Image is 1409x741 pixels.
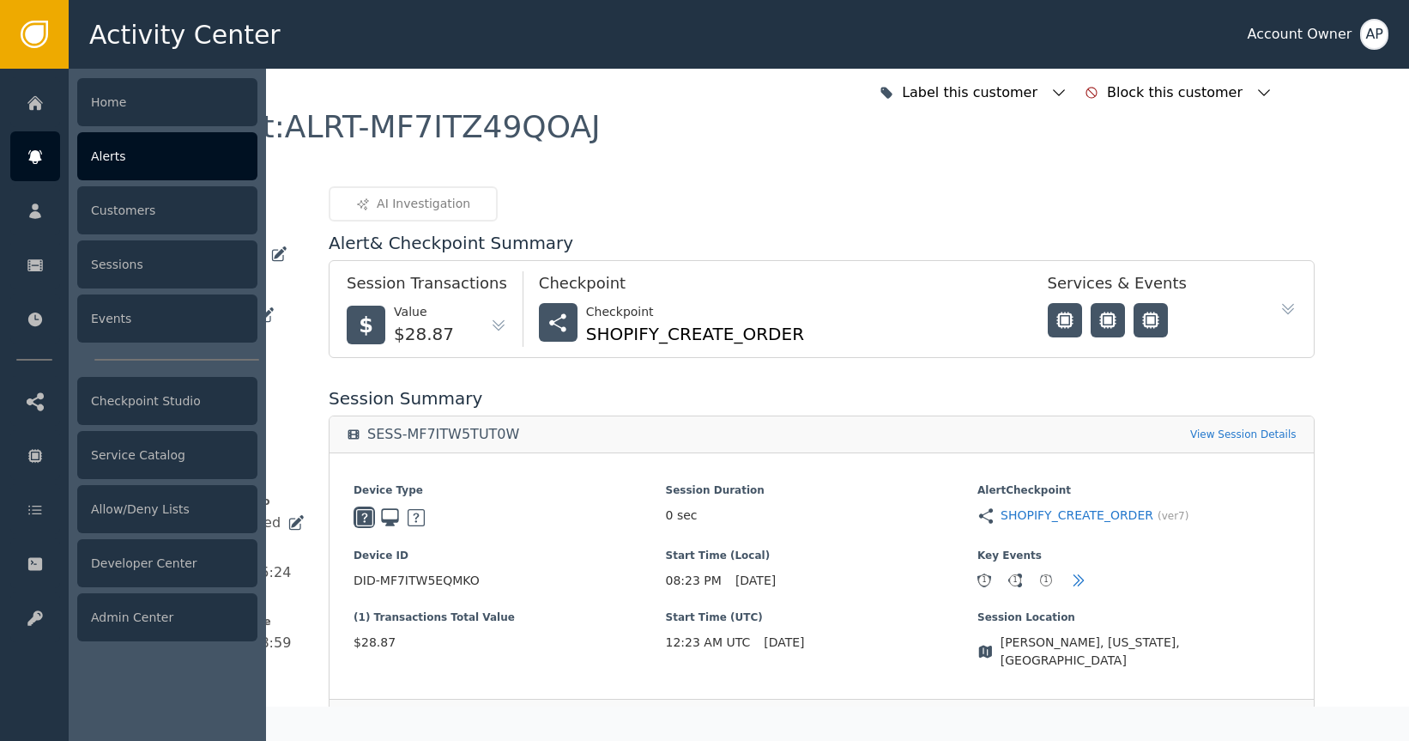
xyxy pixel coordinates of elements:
[902,82,1042,103] div: Label this customer
[1048,271,1254,303] div: Services & Events
[10,185,257,235] a: Customers
[77,431,257,479] div: Service Catalog
[10,376,257,426] a: Checkpoint Studio
[10,430,257,480] a: Service Catalog
[77,485,257,533] div: Allow/Deny Lists
[10,77,257,127] a: Home
[10,592,257,642] a: Admin Center
[89,15,281,54] span: Activity Center
[347,271,507,303] div: Session Transactions
[1360,19,1388,50] button: AP
[77,593,257,641] div: Admin Center
[978,574,990,586] div: 1
[1001,507,1153,525] a: SHOPIFY_CREATE_ORDER
[329,230,1314,256] div: Alert & Checkpoint Summary
[666,572,722,590] span: 08:23 PM
[666,610,977,625] span: Start Time (UTC)
[201,112,601,143] div: Alert : ALRT-MF7ITZ49QOAJ
[764,634,804,652] span: [DATE]
[10,484,257,534] a: Allow/Deny Lists
[735,572,776,590] span: [DATE]
[77,78,257,126] div: Home
[1247,24,1352,45] div: Account Owner
[354,483,665,498] span: Device Type
[394,303,454,321] div: Value
[977,610,1289,625] span: Session Location
[354,610,665,625] span: (1) Transactions Total Value
[1190,427,1297,442] a: View Session Details
[77,132,257,180] div: Alerts
[10,294,257,343] a: Events
[1040,574,1052,586] div: 1
[666,507,698,525] span: 0 sec
[354,572,665,590] span: DID-MF7ITW5EQMKO
[394,321,454,347] div: $28.87
[10,240,257,289] a: Sessions
[875,74,1072,112] button: Label this customer
[539,271,1013,303] div: Checkpoint
[1080,74,1277,112] button: Block this customer
[666,548,977,563] span: Start Time (Local)
[77,377,257,425] div: Checkpoint Studio
[10,131,257,181] a: Alerts
[1009,574,1021,586] div: 1
[977,483,1289,498] span: Alert Checkpoint
[1001,634,1290,670] span: [PERSON_NAME], [US_STATE], [GEOGRAPHIC_DATA]
[1107,82,1247,103] div: Block this customer
[329,386,1314,411] div: Session Summary
[1158,508,1188,524] span: (ver 7 )
[666,483,977,498] span: Session Duration
[359,310,373,341] span: $
[77,240,257,289] div: Sessions
[10,538,257,588] a: Developer Center
[977,548,1289,563] span: Key Events
[354,548,665,563] span: Device ID
[367,426,519,443] div: SESS-MF7ITW5TUT0W
[586,321,804,347] div: SHOPIFY_CREATE_ORDER
[77,539,257,587] div: Developer Center
[77,186,257,234] div: Customers
[586,303,804,321] div: Checkpoint
[77,295,257,343] div: Events
[666,634,751,652] span: 12:23 AM UTC
[354,634,665,652] span: $28.87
